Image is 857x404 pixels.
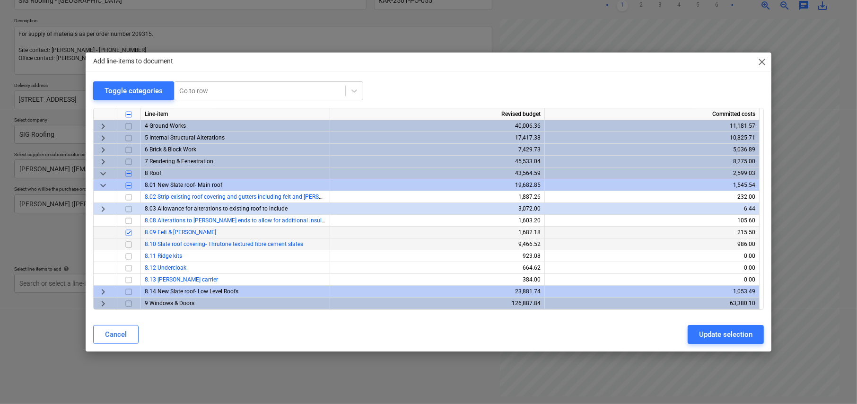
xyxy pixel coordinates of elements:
span: 6 Brick & Block Work [145,146,196,153]
div: Committed costs [545,108,760,120]
div: 8,275.00 [549,156,755,167]
button: Toggle categories [93,81,174,100]
div: 384.00 [334,274,541,286]
span: 4 Ground Works [145,123,186,129]
div: 3,072.00 [334,203,541,215]
div: Cancel [105,328,127,341]
div: 40,006.36 [334,120,541,132]
div: Line-item [141,108,330,120]
div: 17,417.38 [334,132,541,144]
span: keyboard_arrow_right [97,132,109,144]
div: 1,603.20 [334,215,541,227]
span: keyboard_arrow_right [97,203,109,215]
span: keyboard_arrow_right [97,286,109,298]
p: Add line-items to document [93,56,173,66]
div: 9,466.52 [334,238,541,250]
div: Update selection [699,328,752,341]
span: 8.01 New Slate roof- Main roof [145,182,222,188]
div: 10,825.71 [549,132,755,144]
span: 8.13 Eaves carrier [145,276,218,283]
button: Cancel [93,325,139,344]
div: Toggle categories [105,85,163,97]
iframe: Chat Widget [810,359,857,404]
div: 23,881.74 [334,286,541,298]
div: 6.44 [549,203,755,215]
div: Revised budget [330,108,545,120]
div: 19,682.85 [334,179,541,191]
span: 8.08 Alterations to gable ends to allow for additional insulated render system added to external ... [145,217,431,224]
span: 8.14 New Slate roof- Low Level Roofs [145,288,238,295]
div: 232.00 [549,191,755,203]
div: 0.00 [549,262,755,274]
div: 0.00 [549,274,755,286]
span: 7 Rendering & Fenestration [145,158,213,165]
span: keyboard_arrow_right [97,156,109,167]
span: keyboard_arrow_right [97,144,109,156]
span: 5 Internal Structural Alterations [145,134,225,141]
div: 126,887.84 [334,298,541,309]
div: 923.08 [334,250,541,262]
div: 0.00 [549,250,755,262]
div: 986.00 [549,238,755,250]
div: 63,380.10 [549,298,755,309]
span: 9 Windows & Doors [145,300,194,307]
div: 1,053.49 [549,286,755,298]
a: 8.12 Undercloak [145,264,186,271]
span: 8.09 Felt & Batten [145,229,216,236]
a: 8.10 Slate roof covering- Thrutone textured fibre cement slates [145,241,303,247]
span: keyboard_arrow_right [97,298,109,309]
div: 1,545.54 [549,179,755,191]
div: 1,682.18 [334,227,541,238]
div: 43,564.59 [334,167,541,179]
span: 8.03 Allowance for alterations to existing roof to include [145,205,288,212]
div: 105.60 [549,215,755,227]
div: 215.50 [549,227,755,238]
span: keyboard_arrow_right [97,121,109,132]
div: 11,181.57 [549,120,755,132]
span: keyboard_arrow_down [97,168,109,179]
span: keyboard_arrow_down [97,180,109,191]
div: 2,599.03 [549,167,755,179]
span: 8.02 Strip existing roof covering and gutters including felt and batten [145,193,347,200]
a: 8.09 Felt & [PERSON_NAME] [145,229,216,236]
a: 8.08 Alterations to [PERSON_NAME] ends to allow for additional insulated render system added to e... [145,217,431,224]
div: 45,533.04 [334,156,541,167]
a: 8.13 [PERSON_NAME] carrier [145,276,218,283]
span: close [756,56,768,68]
div: 7,429.73 [334,144,541,156]
span: 8 Roof [145,170,161,176]
button: Update selection [688,325,764,344]
div: 1,887.26 [334,191,541,203]
div: 5,036.89 [549,144,755,156]
a: 8.11 Ridge kits [145,253,182,259]
div: 664.62 [334,262,541,274]
a: 8.02 Strip existing roof covering and gutters including felt and [PERSON_NAME] [145,193,347,200]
